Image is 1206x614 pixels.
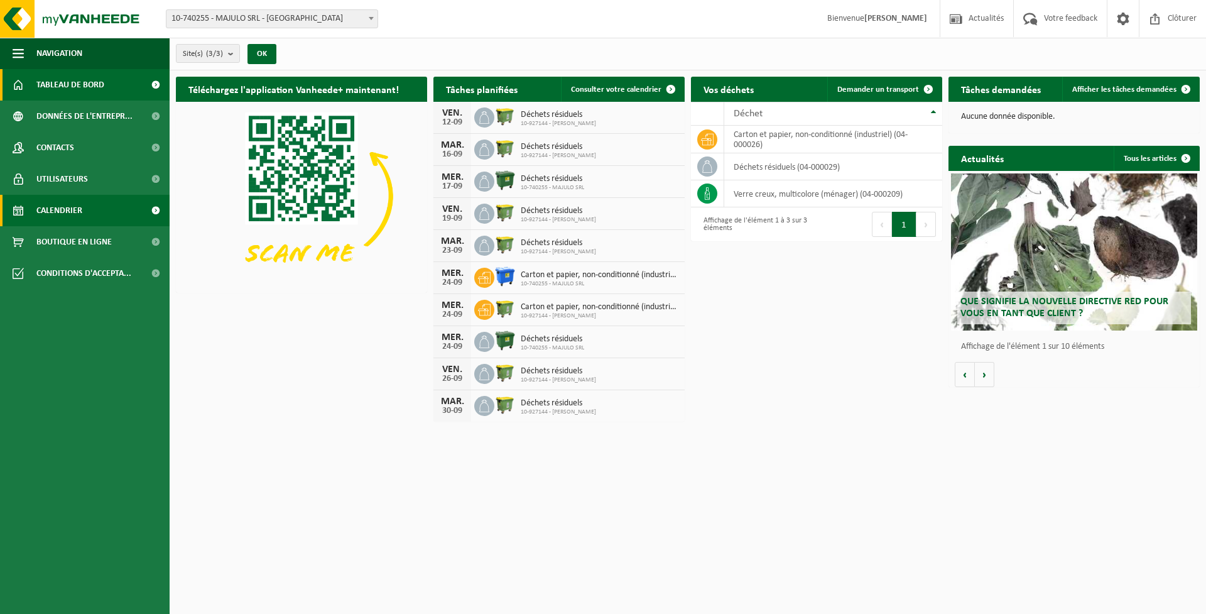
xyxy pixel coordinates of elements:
div: 19-09 [440,214,465,223]
span: 10-927144 - [PERSON_NAME] [521,216,596,224]
span: 10-740255 - MAJULO SRL [521,280,678,288]
img: WB-1100-HPE-GN-50 [494,394,516,415]
img: WB-1100-HPE-GN-01 [494,170,516,191]
p: Affichage de l'élément 1 sur 10 éléments [961,343,1193,351]
div: MAR. [440,140,465,150]
img: WB-1100-HPE-GN-01 [494,330,516,351]
span: Navigation [36,38,82,69]
img: WB-1100-HPE-GN-50 [494,362,516,383]
span: 10-927144 - [PERSON_NAME] [521,408,596,416]
div: VEN. [440,204,465,214]
a: Consulter votre calendrier [561,77,683,102]
span: Afficher les tâches demandées [1072,85,1176,94]
div: MAR. [440,397,465,407]
div: MER. [440,300,465,310]
a: Afficher les tâches demandées [1062,77,1198,102]
span: 10-740255 - MAJULO SRL [521,184,584,192]
div: 24-09 [440,310,465,319]
img: WB-1100-HPE-GN-50 [494,234,516,255]
div: 12-09 [440,118,465,127]
button: Previous [872,212,892,237]
strong: [PERSON_NAME] [864,14,927,23]
a: Demander un transport [827,77,941,102]
div: 24-09 [440,343,465,351]
div: MAR. [440,236,465,246]
span: Déchets résiduels [521,366,596,376]
span: 10-927144 - [PERSON_NAME] [521,376,596,384]
h2: Actualités [948,146,1016,170]
div: MER. [440,332,465,343]
span: Que signifie la nouvelle directive RED pour vous en tant que client ? [960,297,1168,319]
div: MER. [440,268,465,278]
span: 10-927144 - [PERSON_NAME] [521,152,596,160]
span: 10-740255 - MAJULO SRL - VILLERS-LE-BOUILLET [166,10,378,28]
td: carton et papier, non-conditionné (industriel) (04-000026) [724,126,942,153]
span: Calendrier [36,195,82,226]
span: Déchets résiduels [521,398,596,408]
button: 1 [892,212,916,237]
h2: Vos déchets [691,77,766,101]
div: 23-09 [440,246,465,255]
span: Demander un transport [837,85,919,94]
div: 30-09 [440,407,465,415]
h2: Téléchargez l'application Vanheede+ maintenant! [176,77,411,101]
span: Boutique en ligne [36,226,112,258]
img: Download de VHEPlus App [176,102,427,290]
span: Consulter votre calendrier [571,85,661,94]
img: WB-1100-HPE-GN-50 [494,202,516,223]
span: Données de l'entrepr... [36,101,133,132]
div: 17-09 [440,182,465,191]
div: 24-09 [440,278,465,287]
span: Déchets résiduels [521,238,596,248]
span: Tableau de bord [36,69,104,101]
h2: Tâches planifiées [433,77,530,101]
p: Aucune donnée disponible. [961,112,1187,121]
span: Utilisateurs [36,163,88,195]
img: WB-1100-HPE-BE-01 [494,266,516,287]
span: Déchets résiduels [521,174,584,184]
a: Tous les articles [1114,146,1198,171]
td: verre creux, multicolore (ménager) (04-000209) [724,180,942,207]
span: Déchet [734,109,763,119]
div: MER. [440,172,465,182]
span: Conditions d'accepta... [36,258,131,289]
span: Carton et papier, non-conditionné (industriel) [521,270,678,280]
span: Déchets résiduels [521,142,596,152]
span: Carton et papier, non-conditionné (industriel) [521,302,678,312]
div: VEN. [440,365,465,375]
span: Site(s) [183,45,223,63]
div: VEN. [440,108,465,118]
span: 10-927144 - [PERSON_NAME] [521,312,678,320]
span: 10-927144 - [PERSON_NAME] [521,120,596,128]
span: Contacts [36,132,74,163]
span: 10-740255 - MAJULO SRL [521,344,584,352]
count: (3/3) [206,50,223,58]
h2: Tâches demandées [948,77,1053,101]
button: Vorige [955,362,975,387]
div: 16-09 [440,150,465,159]
img: WB-1100-HPE-GN-50 [494,138,516,159]
button: OK [247,44,276,64]
span: Déchets résiduels [521,110,596,120]
span: Déchets résiduels [521,334,584,344]
div: Affichage de l'élément 1 à 3 sur 3 éléments [697,211,810,238]
span: 10-740255 - MAJULO SRL - VILLERS-LE-BOUILLET [166,9,378,28]
a: Que signifie la nouvelle directive RED pour vous en tant que client ? [951,173,1197,331]
button: Site(s)(3/3) [176,44,240,63]
span: Déchets résiduels [521,206,596,216]
button: Volgende [975,362,994,387]
div: 26-09 [440,375,465,383]
img: WB-1100-HPE-GN-50 [494,298,516,319]
span: 10-927144 - [PERSON_NAME] [521,248,596,256]
button: Next [916,212,936,237]
img: WB-1100-HPE-GN-50 [494,106,516,127]
td: déchets résiduels (04-000029) [724,153,942,180]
